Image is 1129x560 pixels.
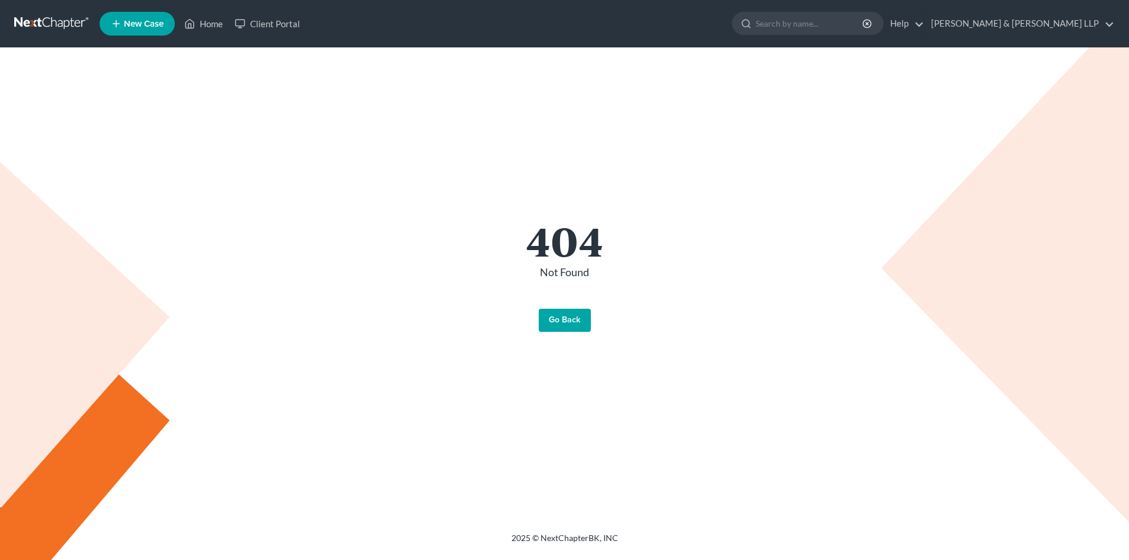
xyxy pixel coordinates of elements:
[539,309,591,332] a: Go Back
[925,13,1114,34] a: [PERSON_NAME] & [PERSON_NAME] LLP
[884,13,924,34] a: Help
[239,265,891,280] p: Not Found
[124,20,164,28] span: New Case
[178,13,229,34] a: Home
[239,220,891,260] h1: 404
[756,12,864,34] input: Search by name...
[229,13,306,34] a: Client Portal
[227,532,903,553] div: 2025 © NextChapterBK, INC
